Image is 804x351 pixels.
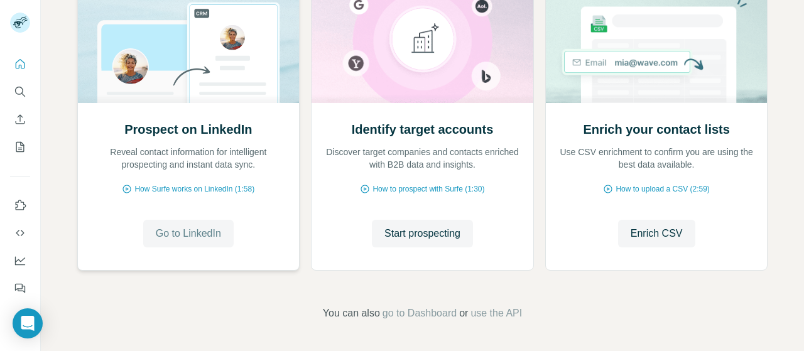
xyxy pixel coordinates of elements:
[618,220,695,247] button: Enrich CSV
[134,183,254,195] span: How Surfe works on LinkedIn (1:58)
[558,146,755,171] p: Use CSV enrichment to confirm you are using the best data available.
[372,183,484,195] span: How to prospect with Surfe (1:30)
[352,121,494,138] h2: Identify target accounts
[372,220,473,247] button: Start prospecting
[10,80,30,103] button: Search
[583,121,729,138] h2: Enrich your contact lists
[324,146,521,171] p: Discover target companies and contacts enriched with B2B data and insights.
[124,121,252,138] h2: Prospect on LinkedIn
[10,194,30,217] button: Use Surfe on LinkedIn
[10,222,30,244] button: Use Surfe API
[323,306,380,321] span: You can also
[383,306,457,321] button: go to Dashboard
[156,226,221,241] span: Go to LinkedIn
[143,220,234,247] button: Go to LinkedIn
[631,226,683,241] span: Enrich CSV
[459,306,468,321] span: or
[384,226,460,241] span: Start prospecting
[10,108,30,131] button: Enrich CSV
[10,249,30,272] button: Dashboard
[13,308,43,338] div: Open Intercom Messenger
[616,183,709,195] span: How to upload a CSV (2:59)
[10,53,30,75] button: Quick start
[470,306,522,321] button: use the API
[10,136,30,158] button: My lists
[10,277,30,300] button: Feedback
[90,146,287,171] p: Reveal contact information for intelligent prospecting and instant data sync.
